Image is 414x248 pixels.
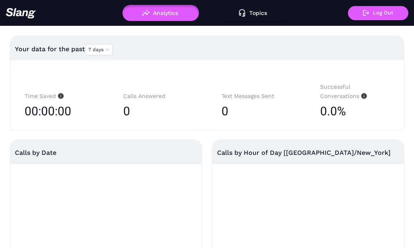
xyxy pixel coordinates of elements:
[320,101,346,121] span: 0.0%
[348,6,408,20] button: Log Out
[88,44,110,55] span: 7 days
[123,104,130,118] span: 0
[320,83,367,99] span: Successful Conversations
[56,93,64,99] span: info-circle
[221,92,291,101] div: Text Messages Sent
[215,5,292,21] button: Topics
[15,140,197,166] div: Calls by Date
[122,10,199,15] a: Analytics
[123,92,193,101] div: Calls Answered
[217,140,399,166] div: Calls by Hour of Day [[GEOGRAPHIC_DATA]/New_York]
[122,5,199,21] button: Analytics
[221,104,228,118] span: 0
[15,40,399,59] div: Your data for the past
[359,93,367,99] span: info-circle
[25,101,71,121] span: 00:00:00
[6,8,36,19] img: 623511267c55cb56e2f2a487_logo2.png
[25,93,64,99] span: Time Saved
